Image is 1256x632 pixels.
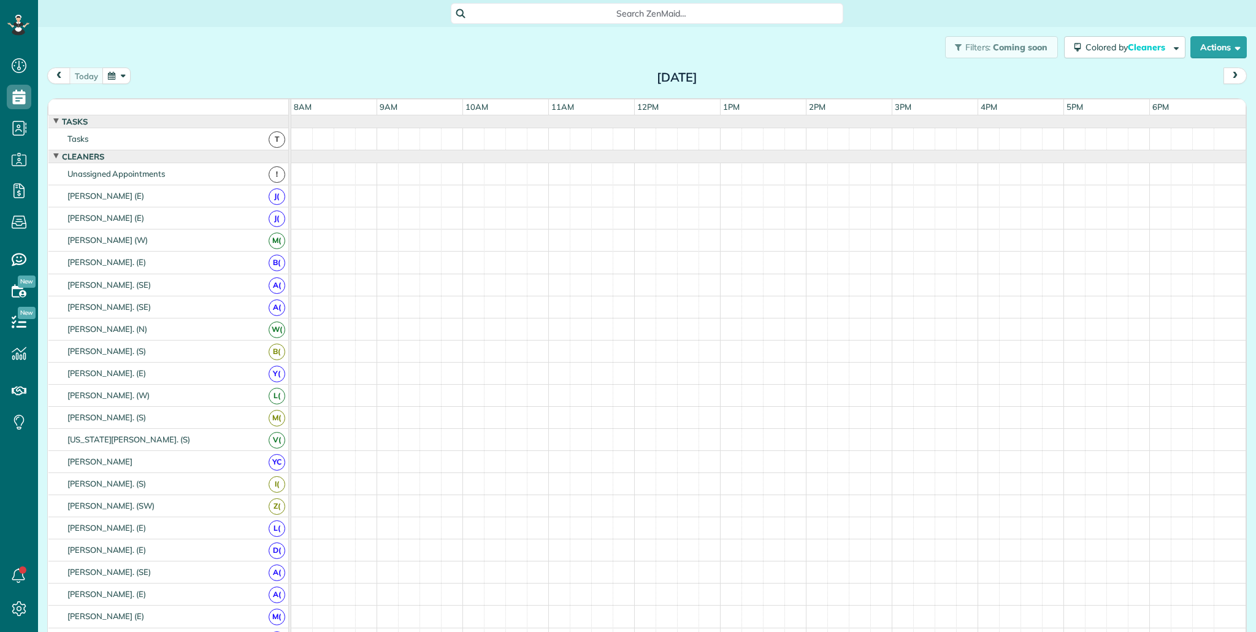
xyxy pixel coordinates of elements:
span: [PERSON_NAME]. (E) [65,523,148,533]
span: [PERSON_NAME]. (E) [65,589,148,599]
span: [PERSON_NAME]. (E) [65,257,148,267]
span: 2pm [806,102,828,112]
button: prev [47,67,71,84]
span: [PERSON_NAME]. (W) [65,390,152,400]
span: T [269,131,285,148]
span: [PERSON_NAME]. (S) [65,479,148,488]
span: 12pm [635,102,661,112]
span: M( [269,410,285,426]
span: 1pm [721,102,742,112]
span: L( [269,388,285,404]
span: 11am [549,102,576,112]
span: Cleaners [1128,42,1167,53]
span: [PERSON_NAME] (W) [65,235,150,245]
span: A( [269,299,285,316]
span: [PERSON_NAME]. (S) [65,346,148,356]
span: [PERSON_NAME] [65,457,136,466]
span: [PERSON_NAME]. (E) [65,545,148,555]
span: J( [269,188,285,205]
span: L( [269,520,285,537]
span: B( [269,344,285,360]
span: B( [269,255,285,271]
span: Colored by [1086,42,1170,53]
span: [PERSON_NAME]. (SE) [65,280,153,290]
span: M( [269,609,285,625]
span: A( [269,587,285,603]
span: [PERSON_NAME]. (S) [65,412,148,422]
span: [PERSON_NAME] (E) [65,611,147,621]
span: 4pm [978,102,1000,112]
span: Cleaners [59,152,107,161]
span: A( [269,565,285,581]
span: Tasks [59,117,90,126]
span: 5pm [1064,102,1086,112]
span: [PERSON_NAME]. (N) [65,324,150,334]
button: Colored byCleaners [1064,36,1185,58]
span: A( [269,277,285,294]
span: [PERSON_NAME]. (SW) [65,501,157,511]
span: J( [269,210,285,227]
span: Filters: [965,42,991,53]
span: D( [269,542,285,559]
h2: [DATE] [600,71,754,84]
span: Coming soon [993,42,1048,53]
span: Unassigned Appointments [65,169,167,179]
span: New [18,276,36,288]
span: [PERSON_NAME]. (SE) [65,567,153,577]
span: [PERSON_NAME] (E) [65,191,147,201]
button: next [1223,67,1247,84]
span: [US_STATE][PERSON_NAME]. (S) [65,434,193,444]
span: 9am [377,102,400,112]
span: Tasks [65,134,91,144]
span: [PERSON_NAME]. (SE) [65,302,153,312]
span: Z( [269,498,285,515]
span: YC [269,454,285,471]
span: [PERSON_NAME] (E) [65,213,147,223]
span: 10am [463,102,491,112]
span: New [18,307,36,319]
span: V( [269,432,285,449]
span: [PERSON_NAME]. (E) [65,368,148,378]
span: M( [269,233,285,249]
span: W( [269,322,285,338]
span: 6pm [1150,102,1171,112]
span: 3pm [892,102,914,112]
span: I( [269,476,285,493]
span: 8am [291,102,314,112]
button: Actions [1190,36,1247,58]
span: Y( [269,366,285,382]
button: today [69,67,104,84]
span: ! [269,166,285,183]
